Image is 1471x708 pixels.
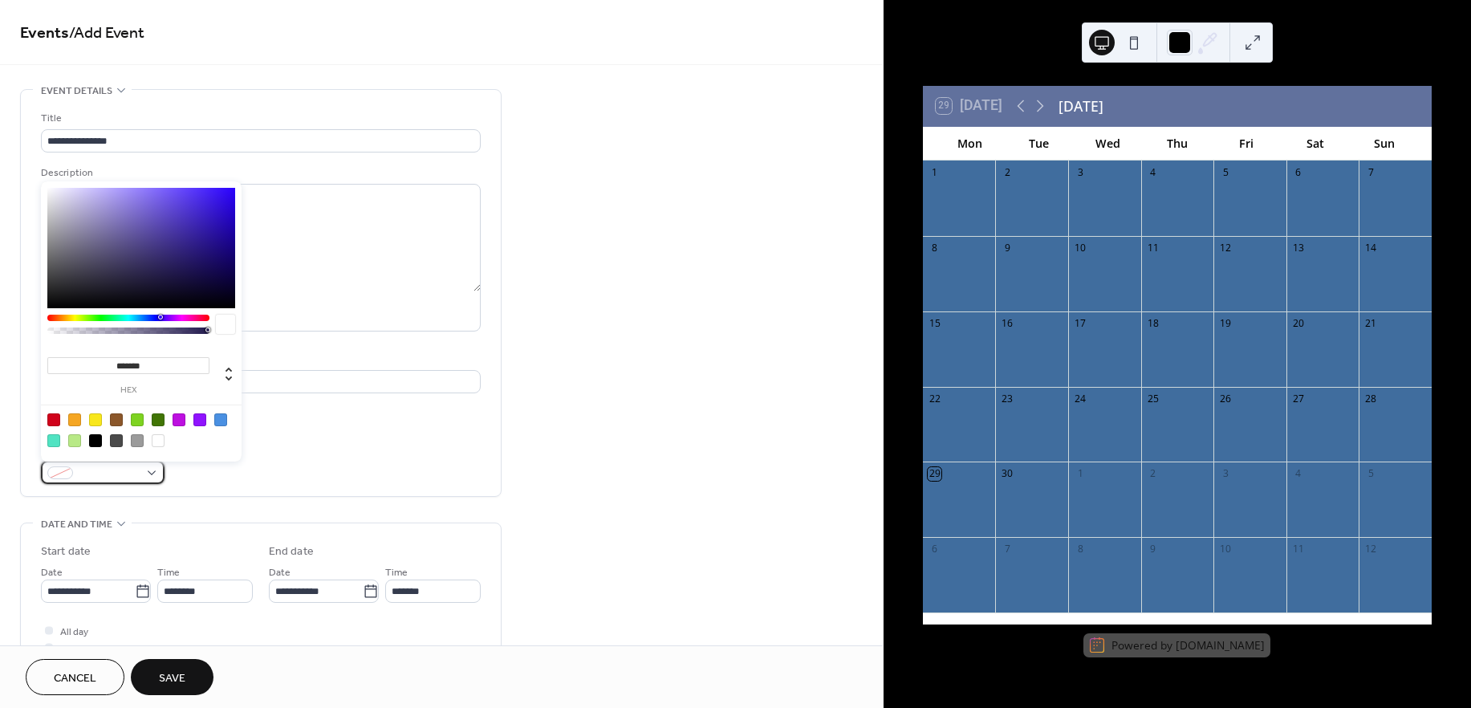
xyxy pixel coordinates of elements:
[1291,241,1305,254] div: 13
[1143,127,1212,160] div: Thu
[1291,165,1305,179] div: 6
[41,564,63,581] span: Date
[1219,543,1233,556] div: 10
[1364,316,1378,330] div: 21
[1074,165,1087,179] div: 3
[1219,392,1233,405] div: 26
[89,413,102,426] div: #F8E71C
[1001,316,1014,330] div: 16
[1219,165,1233,179] div: 5
[385,564,408,581] span: Time
[1074,241,1087,254] div: 10
[1001,241,1014,254] div: 9
[41,543,91,560] div: Start date
[193,413,206,426] div: #9013FE
[131,659,213,695] button: Save
[1005,127,1074,160] div: Tue
[1146,392,1160,405] div: 25
[1291,543,1305,556] div: 11
[41,83,112,100] span: Event details
[1001,467,1014,481] div: 30
[47,413,60,426] div: #D0021B
[1219,316,1233,330] div: 19
[54,670,96,687] span: Cancel
[1146,241,1160,254] div: 11
[41,351,477,368] div: Location
[1001,543,1014,556] div: 7
[928,543,941,556] div: 6
[89,434,102,447] div: #000000
[1111,637,1265,653] div: Powered by
[26,659,124,695] button: Cancel
[1291,392,1305,405] div: 27
[1364,241,1378,254] div: 14
[1001,165,1014,179] div: 2
[41,165,477,181] div: Description
[1059,96,1103,116] div: [DATE]
[1074,392,1087,405] div: 24
[60,624,88,641] span: All day
[1001,392,1014,405] div: 23
[928,316,941,330] div: 15
[1146,316,1160,330] div: 18
[928,392,941,405] div: 22
[1219,467,1233,481] div: 3
[1146,467,1160,481] div: 2
[1281,127,1350,160] div: Sat
[1364,543,1378,556] div: 12
[173,413,185,426] div: #BD10E0
[68,434,81,447] div: #B8E986
[214,413,227,426] div: #4A90E2
[1291,316,1305,330] div: 20
[152,413,165,426] div: #417505
[41,516,112,533] span: Date and time
[1364,467,1378,481] div: 5
[47,386,209,395] label: hex
[1291,467,1305,481] div: 4
[1074,127,1143,160] div: Wed
[1176,637,1265,653] a: [DOMAIN_NAME]
[20,18,69,49] a: Events
[1212,127,1281,160] div: Fri
[1074,467,1087,481] div: 1
[1364,392,1378,405] div: 28
[1074,316,1087,330] div: 17
[936,127,1005,160] div: Mon
[1074,543,1087,556] div: 8
[1364,165,1378,179] div: 7
[110,413,123,426] div: #8B572A
[110,434,123,447] div: #4A4A4A
[157,564,180,581] span: Time
[269,543,314,560] div: End date
[1146,543,1160,556] div: 9
[1146,165,1160,179] div: 4
[60,641,126,657] span: Show date only
[41,110,477,127] div: Title
[928,467,941,481] div: 29
[1219,241,1233,254] div: 12
[131,434,144,447] div: #9B9B9B
[131,413,144,426] div: #7ED321
[152,434,165,447] div: #FFFFFF
[269,564,291,581] span: Date
[928,241,941,254] div: 8
[68,413,81,426] div: #F5A623
[69,18,144,49] span: / Add Event
[928,165,941,179] div: 1
[1350,127,1419,160] div: Sun
[47,434,60,447] div: #50E3C2
[159,670,185,687] span: Save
